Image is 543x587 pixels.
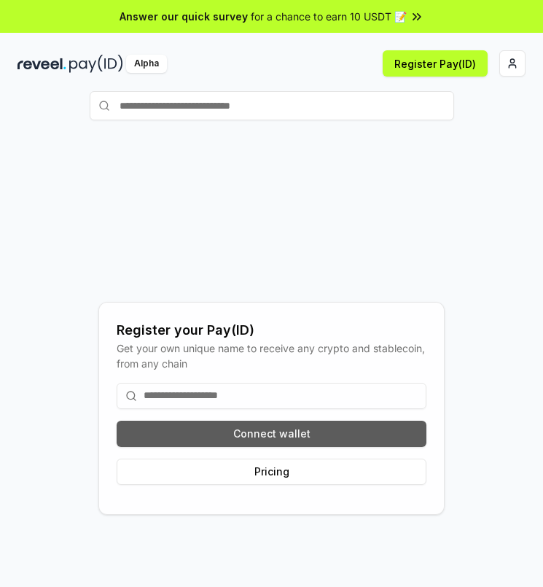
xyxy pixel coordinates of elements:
[117,341,426,371] div: Get your own unique name to receive any crypto and stablecoin, from any chain
[383,50,488,77] button: Register Pay(ID)
[117,421,426,447] button: Connect wallet
[117,320,426,341] div: Register your Pay(ID)
[251,9,407,24] span: for a chance to earn 10 USDT 📝
[17,55,66,73] img: reveel_dark
[126,55,167,73] div: Alpha
[117,459,426,485] button: Pricing
[69,55,123,73] img: pay_id
[120,9,248,24] span: Answer our quick survey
